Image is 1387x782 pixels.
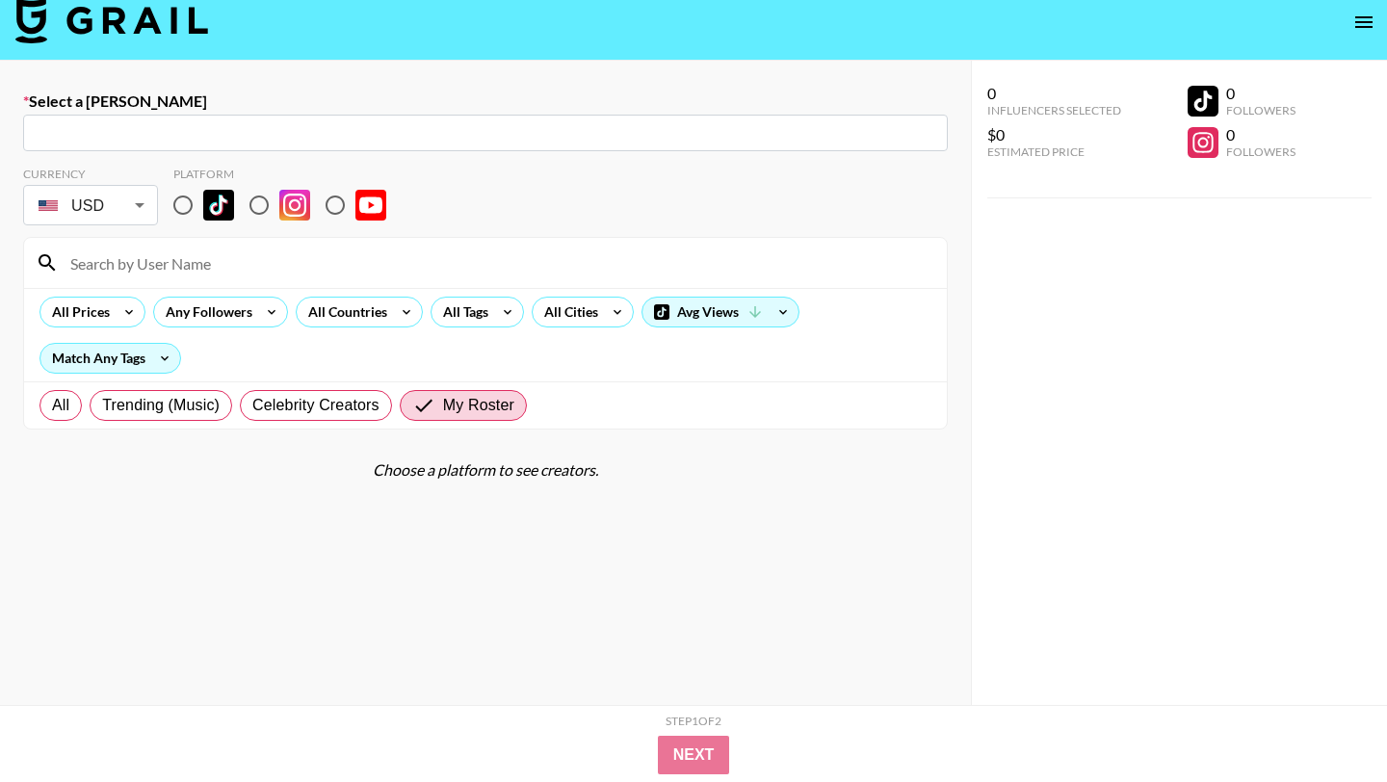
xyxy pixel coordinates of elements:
[658,736,730,774] button: Next
[533,298,602,326] div: All Cities
[154,298,256,326] div: Any Followers
[252,394,379,417] span: Celebrity Creators
[279,190,310,221] img: Instagram
[297,298,391,326] div: All Countries
[102,394,220,417] span: Trending (Music)
[23,167,158,181] div: Currency
[173,167,402,181] div: Platform
[1226,125,1295,144] div: 0
[1345,3,1383,41] button: open drawer
[642,298,798,326] div: Avg Views
[666,714,721,728] div: Step 1 of 2
[23,91,948,111] label: Select a [PERSON_NAME]
[987,144,1121,159] div: Estimated Price
[987,84,1121,103] div: 0
[987,125,1121,144] div: $0
[987,103,1121,117] div: Influencers Selected
[40,298,114,326] div: All Prices
[1226,144,1295,159] div: Followers
[203,190,234,221] img: TikTok
[355,190,386,221] img: YouTube
[1226,84,1295,103] div: 0
[1226,103,1295,117] div: Followers
[27,189,154,222] div: USD
[40,344,180,373] div: Match Any Tags
[52,394,69,417] span: All
[59,248,935,278] input: Search by User Name
[443,394,514,417] span: My Roster
[23,460,948,480] div: Choose a platform to see creators.
[432,298,492,326] div: All Tags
